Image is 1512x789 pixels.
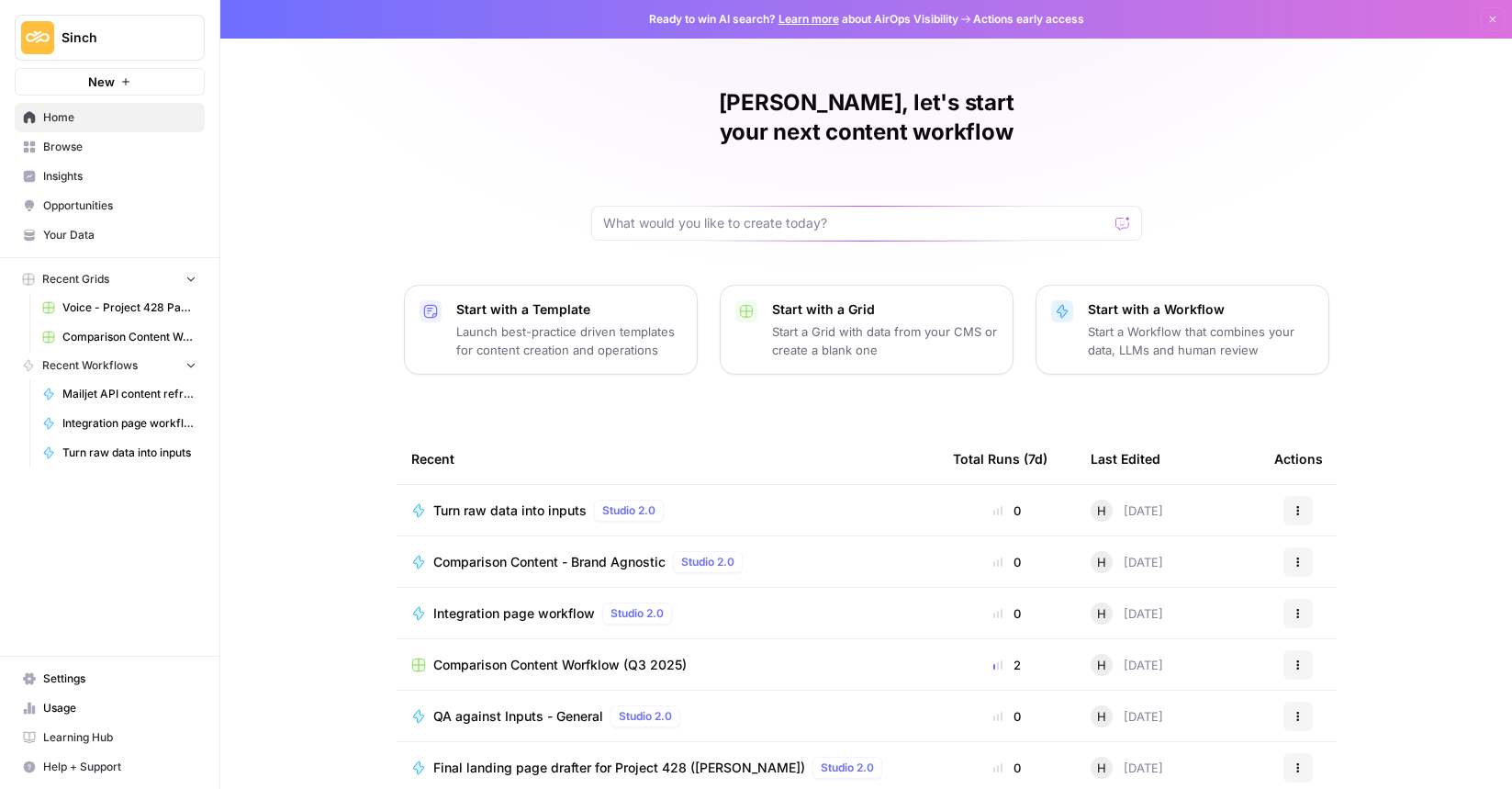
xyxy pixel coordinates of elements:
[821,760,874,776] span: Studio 2.0
[15,220,205,250] a: Your Data
[1088,300,1314,319] p: Start with a Workflow
[15,191,205,220] a: Opportunities
[1097,707,1106,726] span: H
[772,300,998,319] p: Start with a Grid
[34,322,205,352] a: Comparison Content Worfklow (Q3 2025)
[411,603,924,625] a: Integration page workflowStudio 2.0
[1097,759,1106,777] span: H
[649,11,958,28] span: Ready to win AI search? about AirOps Visibility
[34,379,205,409] a: Mailjet API content refresh
[610,605,664,622] span: Studio 2.0
[953,707,1061,726] div: 0
[62,329,196,345] span: Comparison Content Worfklow (Q3 2025)
[602,502,655,519] span: Studio 2.0
[43,197,196,214] span: Opportunities
[720,285,1014,375] button: Start with a GridStart a Grid with data from your CMS or create a blank one
[619,708,672,725] span: Studio 2.0
[953,604,1061,623] div: 0
[42,357,138,374] span: Recent Workflows
[433,553,666,571] span: Comparison Content - Brand Agnostic
[15,352,205,379] button: Recent Workflows
[953,759,1061,777] div: 0
[1097,604,1106,623] span: H
[1097,502,1106,520] span: H
[34,438,205,468] a: Turn raw data into inputs
[433,604,595,623] span: Integration page workflow
[953,434,1047,484] div: Total Runs (7d)
[43,109,196,126] span: Home
[15,723,205,752] a: Learning Hub
[772,322,998,359] p: Start a Grid with data from your CMS or create a blank one
[778,12,839,26] a: Learn more
[15,664,205,693] a: Settings
[1091,551,1163,573] div: [DATE]
[411,434,924,484] div: Recent
[43,729,196,746] span: Learning Hub
[411,757,924,779] a: Final landing page drafter for Project 428 ([PERSON_NAME])Studio 2.0
[34,409,205,438] a: Integration page workflow
[1091,654,1163,676] div: [DATE]
[43,168,196,185] span: Insights
[62,386,196,402] span: Mailjet API content refresh
[1091,757,1163,779] div: [DATE]
[1091,705,1163,727] div: [DATE]
[456,322,682,359] p: Launch best-practice driven templates for content creation and operations
[15,752,205,782] button: Help + Support
[1097,656,1106,674] span: H
[411,551,924,573] a: Comparison Content - Brand AgnosticStudio 2.0
[1097,553,1106,571] span: H
[433,707,603,726] span: QA against Inputs - General
[43,759,196,775] span: Help + Support
[62,415,196,432] span: Integration page workflow
[15,265,205,293] button: Recent Grids
[1274,434,1323,484] div: Actions
[973,11,1084,28] span: Actions early access
[603,214,1108,232] input: What would you like to create today?
[1091,434,1160,484] div: Last Edited
[411,500,924,522] a: Turn raw data into inputsStudio 2.0
[34,293,205,322] a: Voice - Project 428 Page Builder Tracker
[15,162,205,191] a: Insights
[404,285,698,375] button: Start with a TemplateLaunch best-practice driven templates for content creation and operations
[681,554,734,570] span: Studio 2.0
[953,502,1061,520] div: 0
[43,671,196,687] span: Settings
[15,68,205,96] button: New
[15,132,205,162] a: Browse
[433,656,687,674] span: Comparison Content Worfklow (Q3 2025)
[42,271,109,287] span: Recent Grids
[62,28,173,47] span: Sinch
[456,300,682,319] p: Start with a Template
[433,502,587,520] span: Turn raw data into inputs
[62,299,196,316] span: Voice - Project 428 Page Builder Tracker
[411,656,924,674] a: Comparison Content Worfklow (Q3 2025)
[1091,500,1163,522] div: [DATE]
[1091,603,1163,625] div: [DATE]
[15,103,205,132] a: Home
[43,227,196,243] span: Your Data
[15,693,205,723] a: Usage
[88,73,115,91] span: New
[433,759,805,777] span: Final landing page drafter for Project 428 ([PERSON_NAME])
[411,705,924,727] a: QA against Inputs - GeneralStudio 2.0
[21,21,54,54] img: Sinch Logo
[953,553,1061,571] div: 0
[1088,322,1314,359] p: Start a Workflow that combines your data, LLMs and human review
[43,139,196,155] span: Browse
[953,656,1061,674] div: 2
[62,445,196,461] span: Turn raw data into inputs
[591,88,1142,147] h1: [PERSON_NAME], let's start your next content workflow
[15,15,205,61] button: Workspace: Sinch
[1036,285,1329,375] button: Start with a WorkflowStart a Workflow that combines your data, LLMs and human review
[43,700,196,716] span: Usage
